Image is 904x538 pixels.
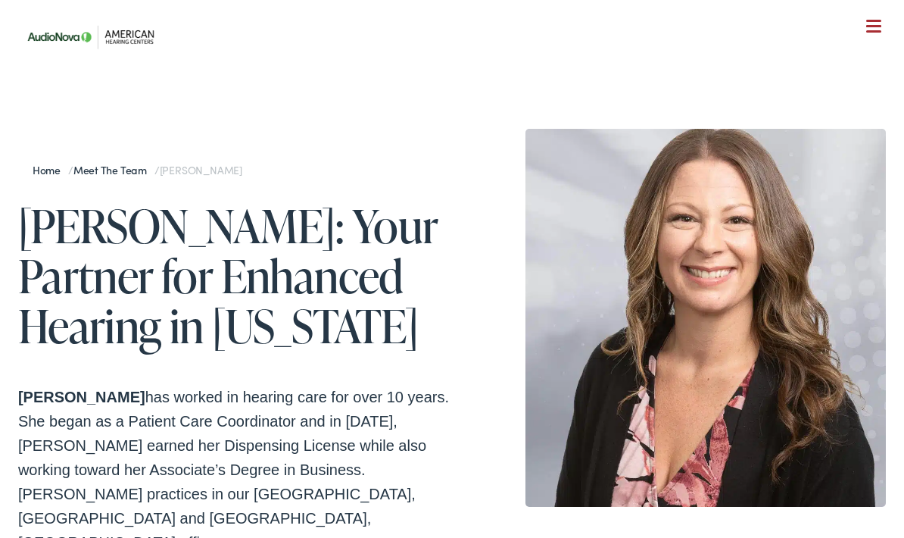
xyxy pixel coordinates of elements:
strong: [PERSON_NAME] [18,389,145,405]
a: What We Offer [30,61,886,108]
h1: [PERSON_NAME]: Your Partner for Enhanced Hearing in [US_STATE] [18,201,452,351]
a: Meet the Team [73,162,154,177]
span: [PERSON_NAME] [160,162,242,177]
span: / / [33,162,242,177]
a: Home [33,162,68,177]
